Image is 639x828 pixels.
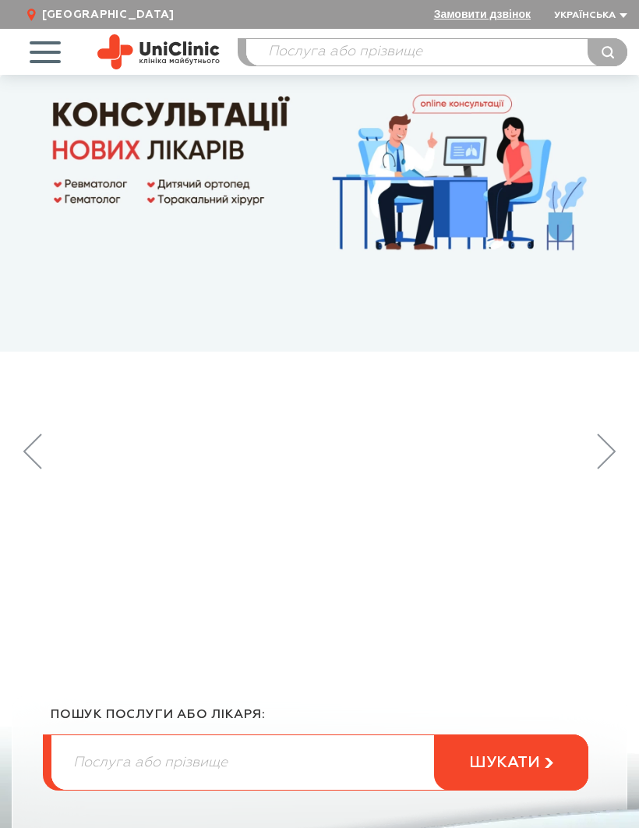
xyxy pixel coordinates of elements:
input: Послуга або прізвище [246,39,627,65]
button: шукати [434,734,588,791]
img: Uniclinic [97,34,220,69]
button: Українська [550,10,627,22]
span: Українська [554,11,616,20]
button: Замовити дзвінок [434,8,531,20]
div: пошук послуги або лікаря: [51,707,588,734]
input: Послуга або прізвище [51,735,588,790]
span: шукати [469,753,540,773]
span: [GEOGRAPHIC_DATA] [42,8,175,22]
